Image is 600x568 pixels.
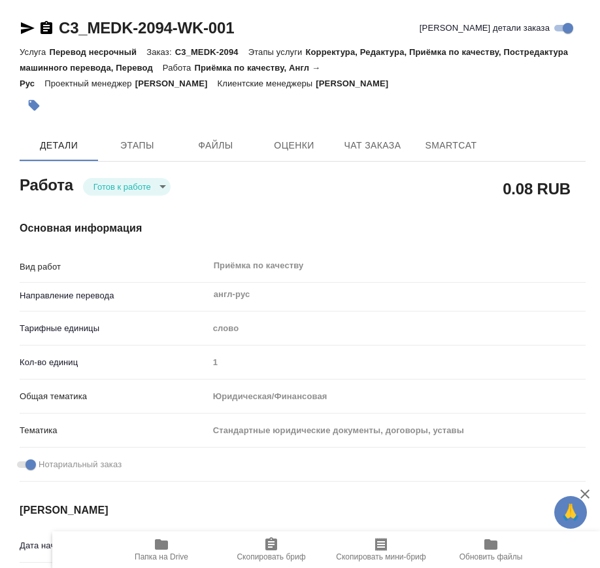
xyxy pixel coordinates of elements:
[83,178,171,196] div: Готов к работе
[39,20,54,36] button: Скопировать ссылку
[20,424,208,437] p: Тематика
[316,79,398,88] p: [PERSON_NAME]
[163,63,195,73] p: Работа
[20,539,208,552] p: Дата начала работ
[20,503,586,518] h4: [PERSON_NAME]
[554,496,587,529] button: 🙏
[436,531,546,568] button: Обновить файлы
[208,353,586,372] input: Пустое поле
[20,20,35,36] button: Скопировать ссылку для ЯМессенджера
[20,91,48,120] button: Добавить тэг
[218,79,316,88] p: Клиентские менеджеры
[336,552,425,561] span: Скопировать мини-бриф
[106,137,169,154] span: Этапы
[459,552,523,561] span: Обновить файлы
[420,22,550,35] span: [PERSON_NAME] детали заказа
[341,137,404,154] span: Чат заказа
[237,552,305,561] span: Скопировать бриф
[263,137,325,154] span: Оценки
[49,47,146,57] p: Перевод несрочный
[559,499,582,526] span: 🙏
[420,137,482,154] span: SmartCat
[135,79,218,88] p: [PERSON_NAME]
[248,47,306,57] p: Этапы услуги
[20,172,73,196] h2: Работа
[39,458,122,471] span: Нотариальный заказ
[90,181,155,192] button: Готов к работе
[184,137,247,154] span: Файлы
[20,221,586,236] h4: Основная информация
[59,19,234,37] a: C3_MEDK-2094-WK-001
[326,531,436,568] button: Скопировать мини-бриф
[146,47,175,57] p: Заказ:
[135,552,188,561] span: Папка на Drive
[20,47,49,57] p: Услуга
[20,289,208,302] p: Направление перевода
[27,137,90,154] span: Детали
[208,317,586,340] div: слово
[503,177,571,200] h2: 0.08 RUB
[216,531,326,568] button: Скопировать бриф
[175,47,248,57] p: C3_MEDK-2094
[107,531,216,568] button: Папка на Drive
[44,79,135,88] p: Проектный менеджер
[20,390,208,403] p: Общая тематика
[208,419,586,442] div: Стандартные юридические документы, договоры, уставы
[20,322,208,335] p: Тарифные единицы
[208,385,586,408] div: Юридическая/Финансовая
[20,260,208,274] p: Вид работ
[20,356,208,369] p: Кол-во единиц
